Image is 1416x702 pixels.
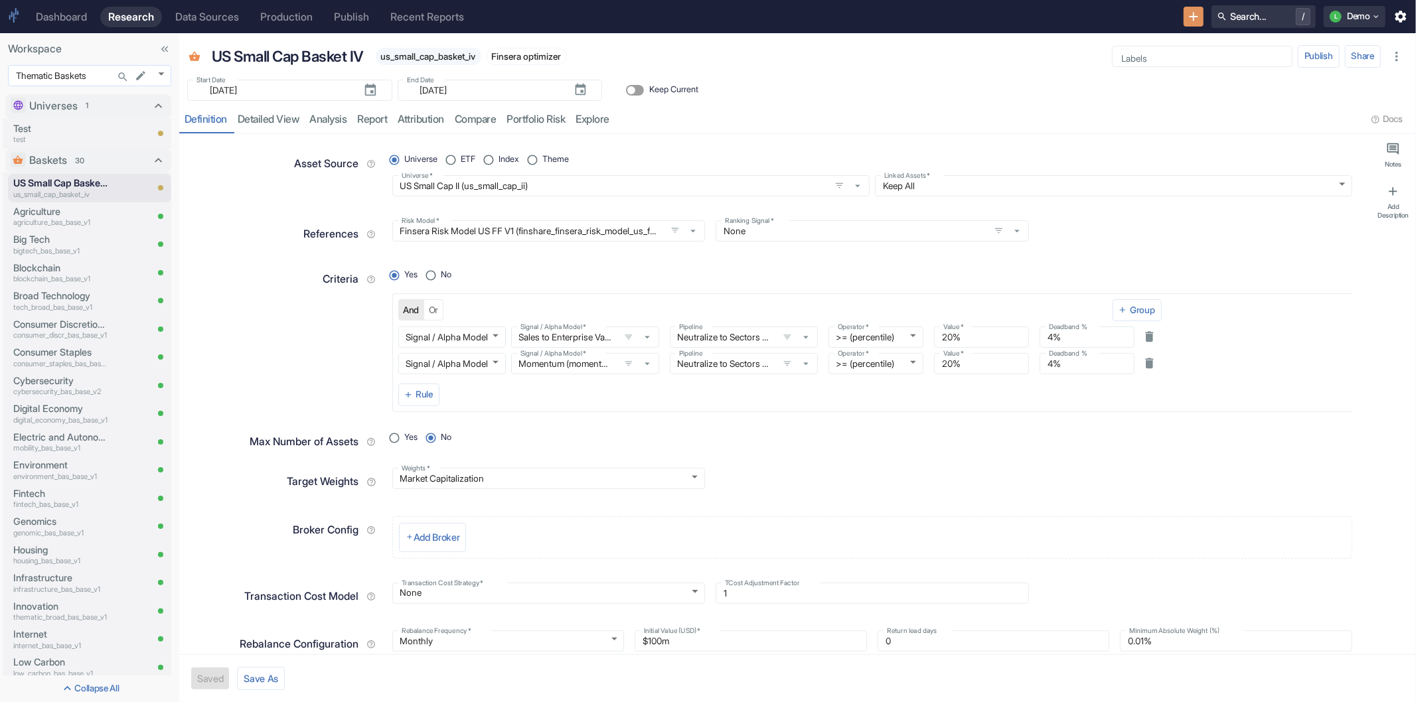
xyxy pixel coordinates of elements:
button: Or [424,299,443,320]
label: Linked Assets [884,171,930,181]
span: 1 [82,100,94,111]
span: ETF [461,153,475,166]
label: End Date [407,76,434,86]
p: thematic_broad_bas_base_v1 [13,612,109,623]
p: Criteria [323,271,358,287]
a: Testtest [13,121,109,145]
button: Search.../ [1212,5,1316,28]
div: position [392,428,463,448]
label: Operator [838,322,869,332]
input: yyyy-mm-dd [202,82,353,98]
p: Universes [30,98,78,114]
button: open filters [779,356,795,372]
p: Target Weights [287,474,358,490]
label: Pipeline [679,322,702,332]
a: Consumer Discretionaryconsumer_discr_bas_base_v1 [13,317,109,341]
p: Broad Technology [13,289,109,303]
p: Big Tech [13,232,109,247]
a: Cybersecuritycybersecurity_bas_base_v2 [13,374,109,397]
div: position [392,150,580,170]
a: Internetinternet_bas_base_v1 [13,627,109,651]
span: No [441,431,451,444]
a: Electric and Autonomous Mobilitymobility_bas_base_v1 [13,430,109,454]
p: Genomics [13,514,109,529]
button: open filters [621,356,637,372]
a: Fintechfintech_bas_base_v1 [13,486,109,510]
p: bigtech_bas_base_v1 [13,246,109,257]
button: Delete rule [1139,326,1160,348]
label: Start Date [197,76,226,86]
div: Definition [185,113,227,126]
a: Consumer Staplesconsumer_staples_bas_base_v1 [13,345,109,369]
p: consumer_discr_bas_base_v1 [13,330,109,341]
a: Genomicsgenomic_bas_base_v1 [13,514,109,538]
a: Digital Economydigital_economy_bas_base_v1 [13,401,109,425]
button: LDemo [1324,6,1385,27]
p: digital_economy_bas_base_v1 [13,415,109,426]
button: open filters [990,222,1006,238]
button: open filters [621,329,637,345]
a: Recent Reports [382,7,472,27]
button: And [398,299,425,320]
div: Add Description [1376,202,1411,219]
button: Rule [398,384,439,406]
p: Broker Config [293,522,358,538]
div: resource tabs [179,106,1416,133]
label: Universe [402,171,433,181]
a: Big Techbigtech_bas_base_v1 [13,232,109,256]
span: US Small Cap II (us_small_cap_ii) [392,175,870,196]
span: Neutralize to Sectors (neutralize_to_sectors) [670,326,818,348]
p: Housing [13,543,109,557]
div: Signal / Alpha Model [398,326,506,348]
label: Return lead days [887,626,937,636]
div: >= (percentile) [828,326,923,348]
div: Production [260,11,313,23]
a: Infrastructureinfrastructure_bas_base_v1 [13,571,109,595]
p: Baskets [30,153,68,169]
a: Portfolio Risk [502,106,571,133]
span: Yes [404,431,418,444]
div: Monthly [392,630,625,652]
p: test [13,134,109,145]
p: tech_broad_bas_base_v1 [13,302,109,313]
span: Keep Current [649,84,698,96]
span: Universe [404,153,437,166]
p: internet_bas_base_v1 [13,640,109,652]
a: Housinghousing_bas_base_v1 [13,543,109,567]
span: Finsera Risk Model US FF V1 (finshare_finsera_risk_model_us_ff_v1) [392,220,706,242]
a: compare [449,106,502,133]
p: US Small Cap Basket IV [13,176,109,190]
p: fintech_bas_base_v1 [13,499,109,510]
span: Momentum (momentum) [511,353,659,374]
div: None [392,583,706,604]
label: Operator [838,349,869,359]
p: Innovation [13,599,109,614]
div: Thematic Baskets [8,65,171,86]
label: Risk Model [402,216,439,226]
label: Weights [402,464,430,474]
p: Rebalance Configuration [240,636,358,652]
div: Publish [334,11,369,23]
button: Save As [237,667,285,690]
button: Docs [1367,109,1408,130]
a: Dashboard [28,7,95,27]
button: Share [1345,45,1381,68]
a: Broad Technologytech_broad_bas_base_v1 [13,289,109,313]
input: yyyy-mm-dd [412,82,563,98]
div: Data Sources [175,11,239,23]
div: >= (percentile) [828,353,923,374]
a: Blockchainblockchain_bas_base_v1 [13,261,109,285]
label: Rebalance Frequency [402,626,471,636]
div: Signal / Alpha Model [398,353,506,374]
button: Notes [1374,137,1413,174]
a: Agricultureagriculture_bas_base_v1 [13,204,109,228]
p: agriculture_bas_base_v1 [13,217,109,228]
button: open filters [831,177,847,193]
p: Agriculture [13,204,109,219]
div: Baskets30 [5,149,171,173]
p: Infrastructure [13,571,109,585]
p: US Small Cap Basket IV [212,45,364,68]
label: Deadband % [1049,322,1087,332]
p: blockchain_bas_base_v1 [13,273,109,285]
a: US Small Cap Basket IVus_small_cap_basket_iv [13,176,109,200]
